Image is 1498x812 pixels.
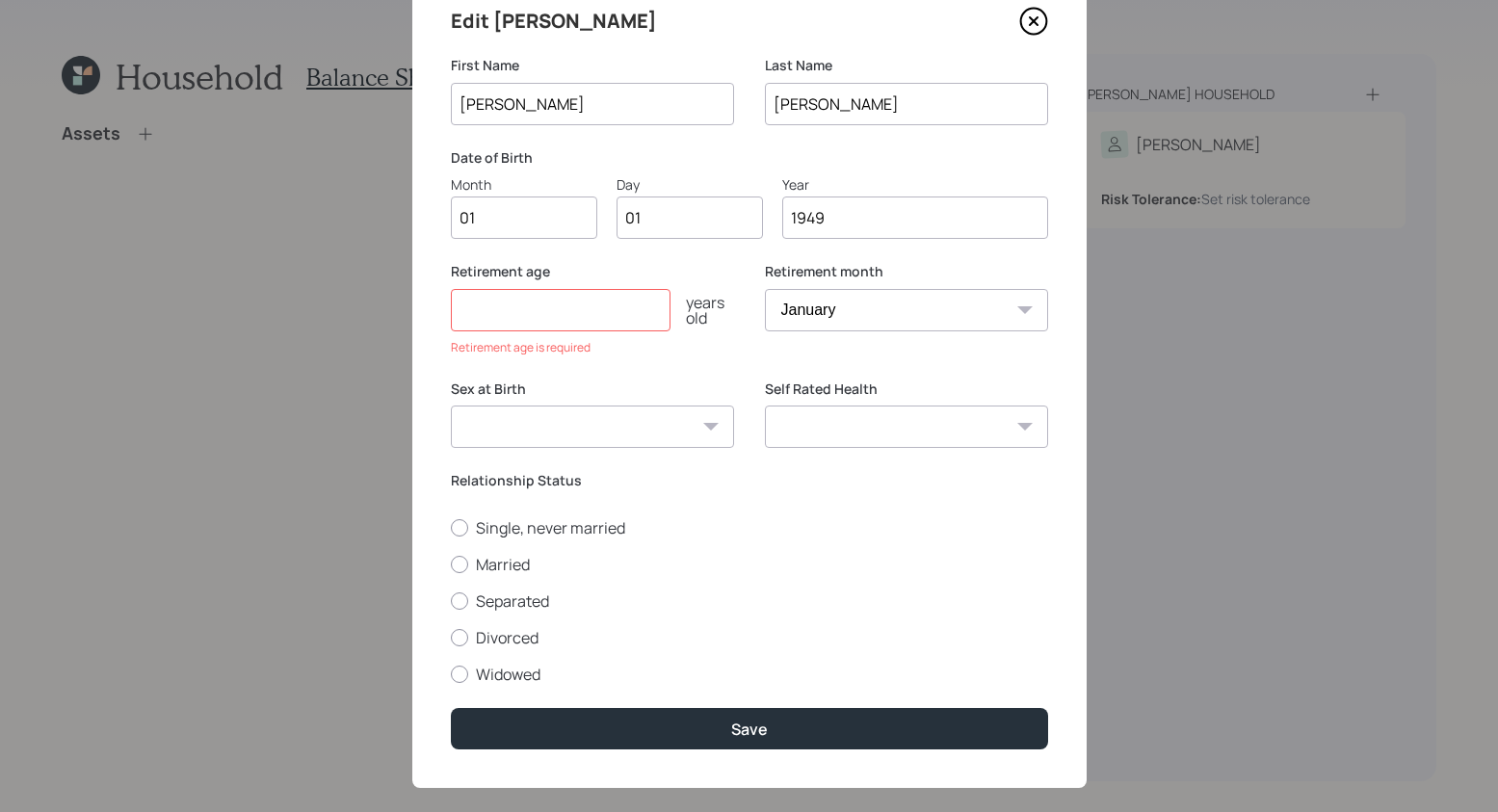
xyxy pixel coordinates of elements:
[451,627,1048,648] label: Divorced
[451,380,734,399] label: Sex at Birth
[617,196,763,239] input: Day
[731,719,768,740] div: Save
[765,380,1048,399] label: Self Rated Health
[617,174,763,195] div: Day
[765,262,1048,281] label: Retirement month
[451,262,734,281] label: Retirement age
[451,554,1048,575] label: Married
[451,196,597,239] input: Month
[765,56,1048,75] label: Last Name
[451,471,1048,490] label: Relationship Status
[451,174,597,195] div: Month
[451,339,734,356] div: Retirement age is required
[451,6,657,37] h4: Edit [PERSON_NAME]
[451,708,1048,749] button: Save
[670,295,734,326] div: years old
[451,148,1048,168] label: Date of Birth
[451,664,1048,685] label: Widowed
[451,590,1048,612] label: Separated
[451,517,1048,538] label: Single, never married
[451,56,734,75] label: First Name
[782,174,1048,195] div: Year
[782,196,1048,239] input: Year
